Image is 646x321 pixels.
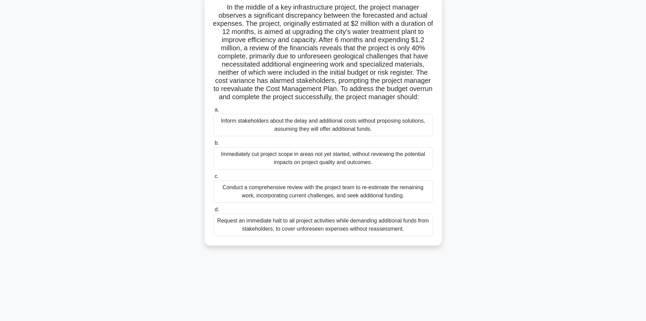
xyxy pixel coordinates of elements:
span: b. [215,140,219,146]
div: Request an immediate halt to all project activities while demanding additional funds from stakeho... [213,214,433,236]
span: a. [215,107,219,112]
span: d. [215,207,219,212]
h5: In the middle of a key infrastructure project, the project manager observes a significant discrep... [213,3,434,102]
div: Immediately cut project scope in areas not yet started, without reviewing the potential impacts o... [213,147,433,170]
div: Conduct a comprehensive review with the project team to re-estimate the remaining work, incorpora... [213,180,433,203]
div: Inform stakeholders about the delay and additional costs without proposing solutions, assuming th... [213,114,433,136]
span: c. [215,173,219,179]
